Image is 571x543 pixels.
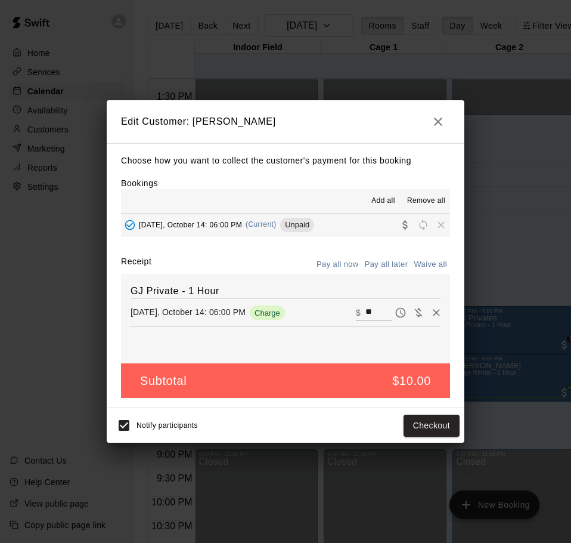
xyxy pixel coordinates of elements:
[402,192,450,211] button: Remove all
[131,283,440,299] h6: GJ Private - 1 Hour
[411,255,450,274] button: Waive all
[121,153,450,168] p: Choose how you want to collect the customer's payment for this booking
[392,307,409,317] span: Pay later
[427,304,445,322] button: Remove
[356,307,361,319] p: $
[414,220,432,229] span: Reschedule
[392,373,431,389] h5: $10.00
[364,192,402,211] button: Add all
[250,308,285,317] span: Charge
[404,415,460,437] button: Checkout
[131,306,246,318] p: [DATE], October 14: 06:00 PM
[396,220,414,229] span: Collect payment
[407,195,445,207] span: Remove all
[136,422,198,430] span: Notify participants
[121,255,151,274] label: Receipt
[432,220,450,229] span: Remove
[246,220,277,229] span: (Current)
[121,216,139,234] button: Added - Collect Payment
[314,255,362,274] button: Pay all now
[371,195,395,207] span: Add all
[121,214,450,236] button: Added - Collect Payment[DATE], October 14: 06:00 PM(Current)UnpaidCollect paymentRescheduleRemove
[139,220,242,229] span: [DATE], October 14: 06:00 PM
[121,178,158,188] label: Bookings
[280,220,314,229] span: Unpaid
[107,100,464,143] h2: Edit Customer: [PERSON_NAME]
[362,255,411,274] button: Pay all later
[140,373,187,389] h5: Subtotal
[409,307,427,317] span: Waive payment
